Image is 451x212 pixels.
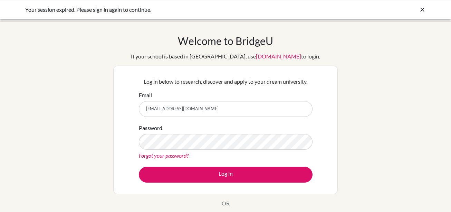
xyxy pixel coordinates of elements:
[25,6,322,14] div: Your session expired. Please sign in again to continue.
[139,91,152,99] label: Email
[139,152,189,159] a: Forgot your password?
[256,53,301,59] a: [DOMAIN_NAME]
[139,124,162,132] label: Password
[178,35,273,47] h1: Welcome to BridgeU
[131,52,320,61] div: If your school is based in [GEOGRAPHIC_DATA], use to login.
[222,199,230,208] p: OR
[139,167,313,183] button: Log in
[139,77,313,86] p: Log in below to research, discover and apply to your dream university.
